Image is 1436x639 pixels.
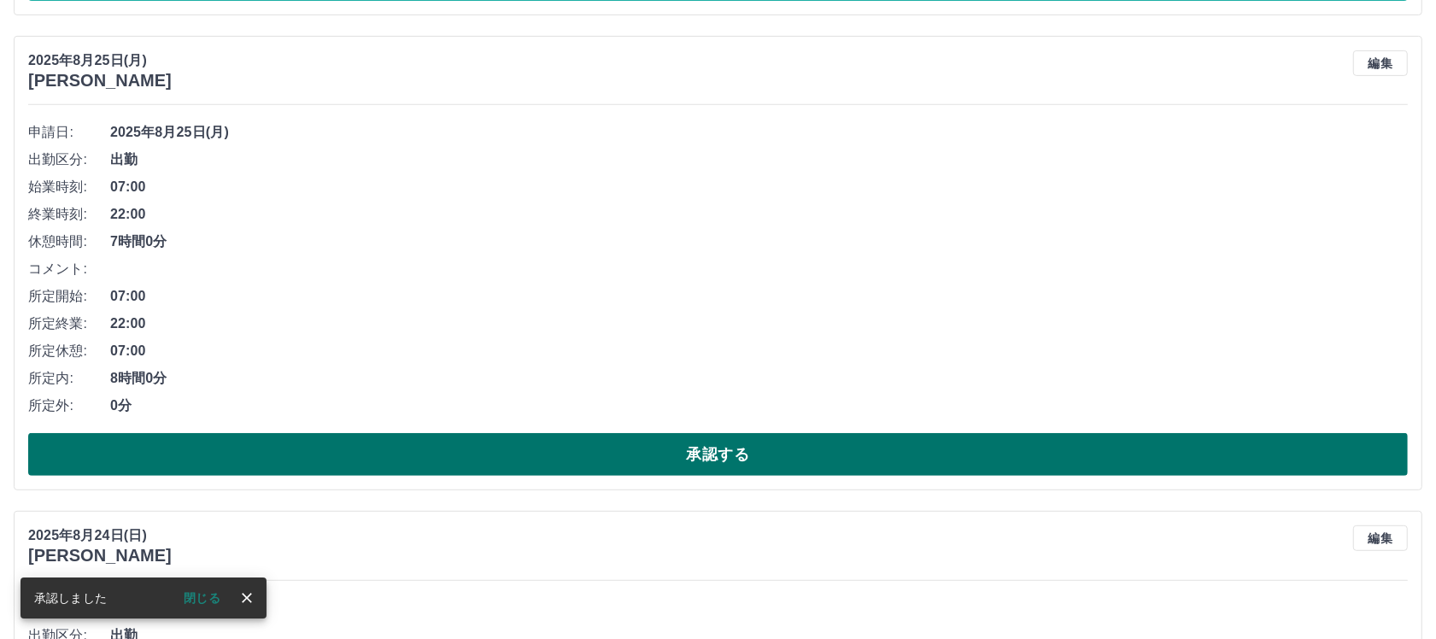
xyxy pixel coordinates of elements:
[28,71,172,91] h3: [PERSON_NAME]
[28,286,110,307] span: 所定開始:
[28,50,172,71] p: 2025年8月25日(月)
[28,546,172,566] h3: [PERSON_NAME]
[28,314,110,334] span: 所定終業:
[110,341,1408,361] span: 07:00
[110,232,1408,252] span: 7時間0分
[28,232,110,252] span: 休憩時間:
[170,585,234,611] button: 閉じる
[110,149,1408,170] span: 出勤
[28,341,110,361] span: 所定休憩:
[28,368,110,389] span: 所定内:
[28,149,110,170] span: 出勤区分:
[1353,525,1408,551] button: 編集
[1353,50,1408,76] button: 編集
[28,259,110,279] span: コメント:
[110,122,1408,143] span: 2025年8月25日(月)
[28,396,110,416] span: 所定外:
[110,286,1408,307] span: 07:00
[28,177,110,197] span: 始業時刻:
[110,368,1408,389] span: 8時間0分
[28,204,110,225] span: 終業時刻:
[28,525,172,546] p: 2025年8月24日(日)
[234,585,260,611] button: close
[110,314,1408,334] span: 22:00
[28,433,1408,476] button: 承認する
[110,204,1408,225] span: 22:00
[34,583,107,613] div: 承認しました
[110,177,1408,197] span: 07:00
[110,598,1408,618] span: 2025年8月24日(日)
[28,122,110,143] span: 申請日:
[110,396,1408,416] span: 0分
